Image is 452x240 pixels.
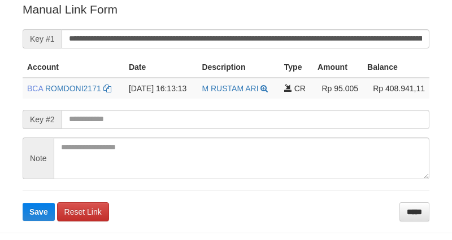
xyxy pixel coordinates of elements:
[23,57,124,78] th: Account
[202,84,258,93] a: M RUSTAM ARI
[45,84,101,93] a: ROMDONI2171
[363,57,429,78] th: Balance
[313,78,363,99] td: Rp 95.005
[29,207,48,216] span: Save
[23,1,429,17] p: Manual Link Form
[23,29,62,48] span: Key #1
[294,84,306,93] span: CR
[23,203,55,221] button: Save
[280,57,313,78] th: Type
[313,57,363,78] th: Amount
[197,57,279,78] th: Description
[23,137,54,179] span: Note
[103,84,111,93] a: Copy ROMDONI2171 to clipboard
[124,78,198,99] td: [DATE] 16:13:13
[27,84,43,93] span: BCA
[64,207,102,216] span: Reset Link
[23,110,62,129] span: Key #2
[57,202,109,221] a: Reset Link
[363,78,429,99] td: Rp 408.941,11
[124,57,198,78] th: Date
